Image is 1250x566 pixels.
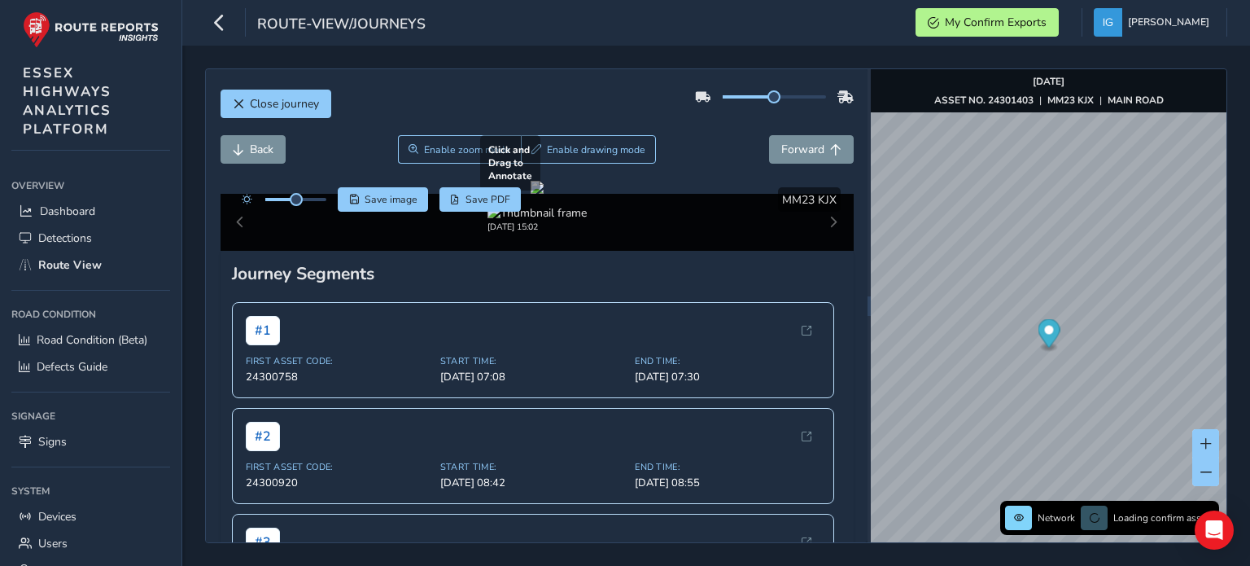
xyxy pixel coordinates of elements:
[916,8,1059,37] button: My Confirm Exports
[23,64,111,138] span: ESSEX HIGHWAYS ANALYTICS PLATFORM
[11,479,170,503] div: System
[1108,94,1164,107] strong: MAIN ROAD
[11,327,170,353] a: Road Condition (Beta)
[246,370,431,384] span: 24300758
[38,509,76,524] span: Devices
[1128,8,1209,37] span: [PERSON_NAME]
[11,353,170,380] a: Defects Guide
[635,476,819,490] span: [DATE] 08:55
[11,530,170,557] a: Users
[11,173,170,198] div: Overview
[365,193,417,206] span: Save image
[11,302,170,327] div: Road Condition
[11,404,170,428] div: Signage
[521,135,657,164] button: Draw
[945,15,1047,30] span: My Confirm Exports
[38,257,102,273] span: Route View
[38,536,68,551] span: Users
[1047,94,1094,107] strong: MM23 KJX
[23,11,159,48] img: rr logo
[221,135,286,164] button: Back
[769,135,854,164] button: Forward
[487,205,587,221] img: Thumbnail frame
[246,422,280,451] span: # 2
[1094,8,1215,37] button: [PERSON_NAME]
[38,434,67,450] span: Signs
[246,528,280,557] span: # 3
[465,193,510,206] span: Save PDF
[11,252,170,279] a: Route View
[782,192,837,208] span: MM23 KJX
[1094,8,1122,37] img: diamond-layout
[1038,319,1060,353] div: Map marker
[440,355,625,367] span: Start Time:
[934,94,1164,107] div: | |
[11,428,170,455] a: Signs
[246,476,431,490] span: 24300920
[1033,75,1064,88] strong: [DATE]
[221,90,331,118] button: Close journey
[37,359,107,375] span: Defects Guide
[338,187,428,212] button: Save
[440,476,625,490] span: [DATE] 08:42
[11,503,170,530] a: Devices
[37,332,147,348] span: Road Condition (Beta)
[246,461,431,473] span: First Asset Code:
[487,221,587,233] div: [DATE] 15:02
[1038,511,1075,524] span: Network
[439,187,522,212] button: PDF
[246,316,280,345] span: # 1
[246,355,431,367] span: First Asset Code:
[1195,511,1234,550] div: Open Intercom Messenger
[440,461,625,473] span: Start Time:
[11,198,170,225] a: Dashboard
[250,96,319,112] span: Close journey
[398,135,521,164] button: Zoom
[424,143,510,156] span: Enable zoom mode
[38,230,92,246] span: Detections
[440,370,625,384] span: [DATE] 07:08
[934,94,1034,107] strong: ASSET NO. 24301403
[11,225,170,252] a: Detections
[257,14,426,37] span: route-view/journeys
[635,355,819,367] span: End Time:
[250,142,273,157] span: Back
[1113,511,1214,524] span: Loading confirm assets
[232,262,842,285] div: Journey Segments
[40,204,95,219] span: Dashboard
[547,143,645,156] span: Enable drawing mode
[635,461,819,473] span: End Time:
[781,142,824,157] span: Forward
[635,370,819,384] span: [DATE] 07:30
